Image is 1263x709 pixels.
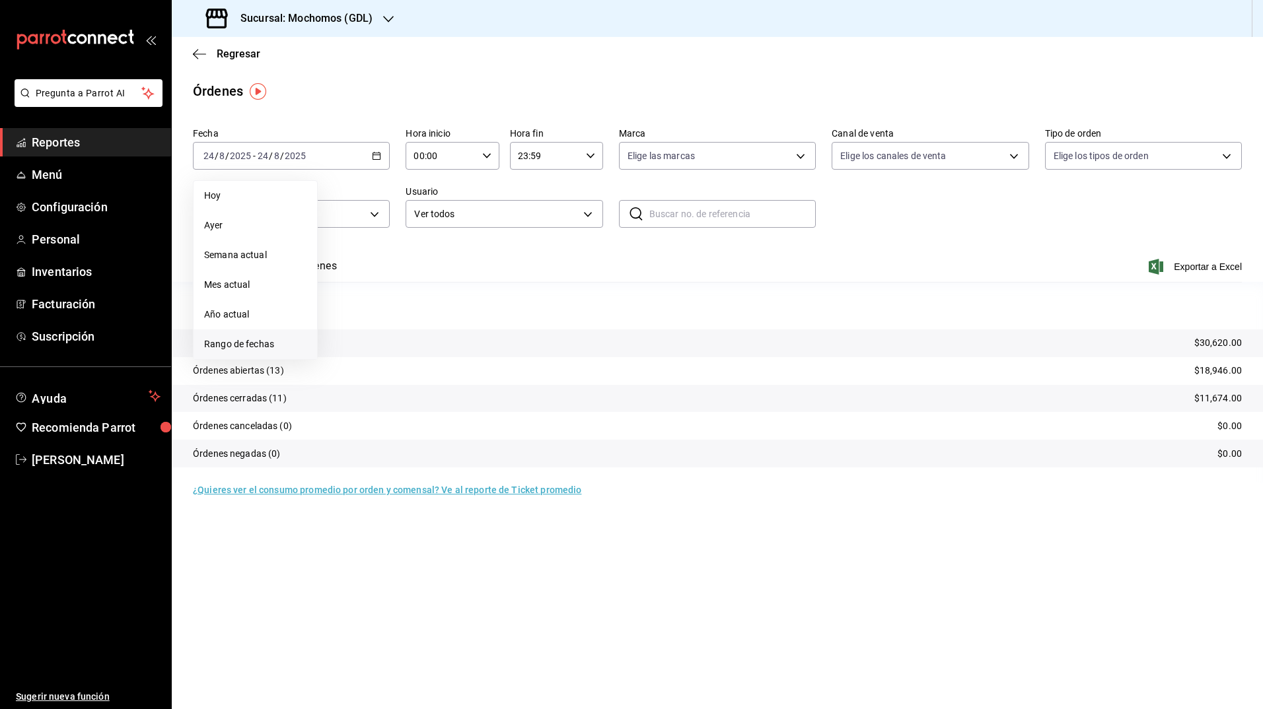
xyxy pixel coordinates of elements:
span: / [215,151,219,161]
span: Rango de fechas [204,337,307,351]
span: Pregunta a Parrot AI [36,86,142,100]
span: Menú [32,166,161,184]
p: Resumen [193,298,1242,314]
input: Buscar no. de referencia [649,201,816,227]
p: Órdenes abiertas (13) [193,364,284,378]
button: Exportar a Excel [1151,259,1242,275]
input: -- [203,151,215,161]
span: Año actual [204,308,307,321]
span: Semana actual [204,248,307,262]
span: Elige las marcas [628,149,695,162]
p: $0.00 [1217,419,1242,433]
p: $18,946.00 [1194,364,1242,378]
button: Regresar [193,48,260,60]
h3: Sucursal: Mochomos (GDL) [230,11,373,26]
span: / [225,151,229,161]
span: [PERSON_NAME] [32,451,161,469]
label: Fecha [193,129,390,138]
label: Canal de venta [832,129,1028,138]
span: - [253,151,256,161]
span: / [269,151,273,161]
label: Tipo de orden [1045,129,1242,138]
span: Suscripción [32,327,161,345]
label: Hora inicio [406,129,499,138]
p: Órdenes negadas (0) [193,447,281,461]
span: Configuración [32,198,161,216]
p: Órdenes canceladas (0) [193,419,292,433]
span: Recomienda Parrot [32,419,161,436]
span: Elige los tipos de orden [1054,149,1149,162]
label: Hora fin [510,129,603,138]
span: Facturación [32,295,161,313]
p: $30,620.00 [1194,336,1242,350]
a: ¿Quieres ver el consumo promedio por orden y comensal? Ve al reporte de Ticket promedio [193,485,581,495]
button: Pregunta a Parrot AI [15,79,162,107]
span: Personal [32,230,161,248]
a: Pregunta a Parrot AI [9,96,162,110]
span: Sugerir nueva función [16,690,161,704]
input: -- [257,151,269,161]
span: Elige los canales de venta [840,149,946,162]
label: Usuario [406,187,602,196]
span: Mes actual [204,278,307,292]
span: Hoy [204,189,307,203]
img: Tooltip marker [250,83,266,100]
div: Órdenes [193,81,243,101]
p: $11,674.00 [1194,391,1242,405]
button: open_drawer_menu [145,34,156,45]
input: -- [273,151,280,161]
span: Regresar [217,48,260,60]
input: ---- [229,151,252,161]
span: Ver todos [414,207,578,221]
input: ---- [284,151,307,161]
p: $0.00 [1217,447,1242,461]
span: / [280,151,284,161]
span: Ayer [204,219,307,232]
label: Marca [619,129,816,138]
span: Inventarios [32,263,161,281]
input: -- [219,151,225,161]
p: Órdenes cerradas (11) [193,391,287,405]
span: Ayuda [32,388,143,404]
span: Reportes [32,133,161,151]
